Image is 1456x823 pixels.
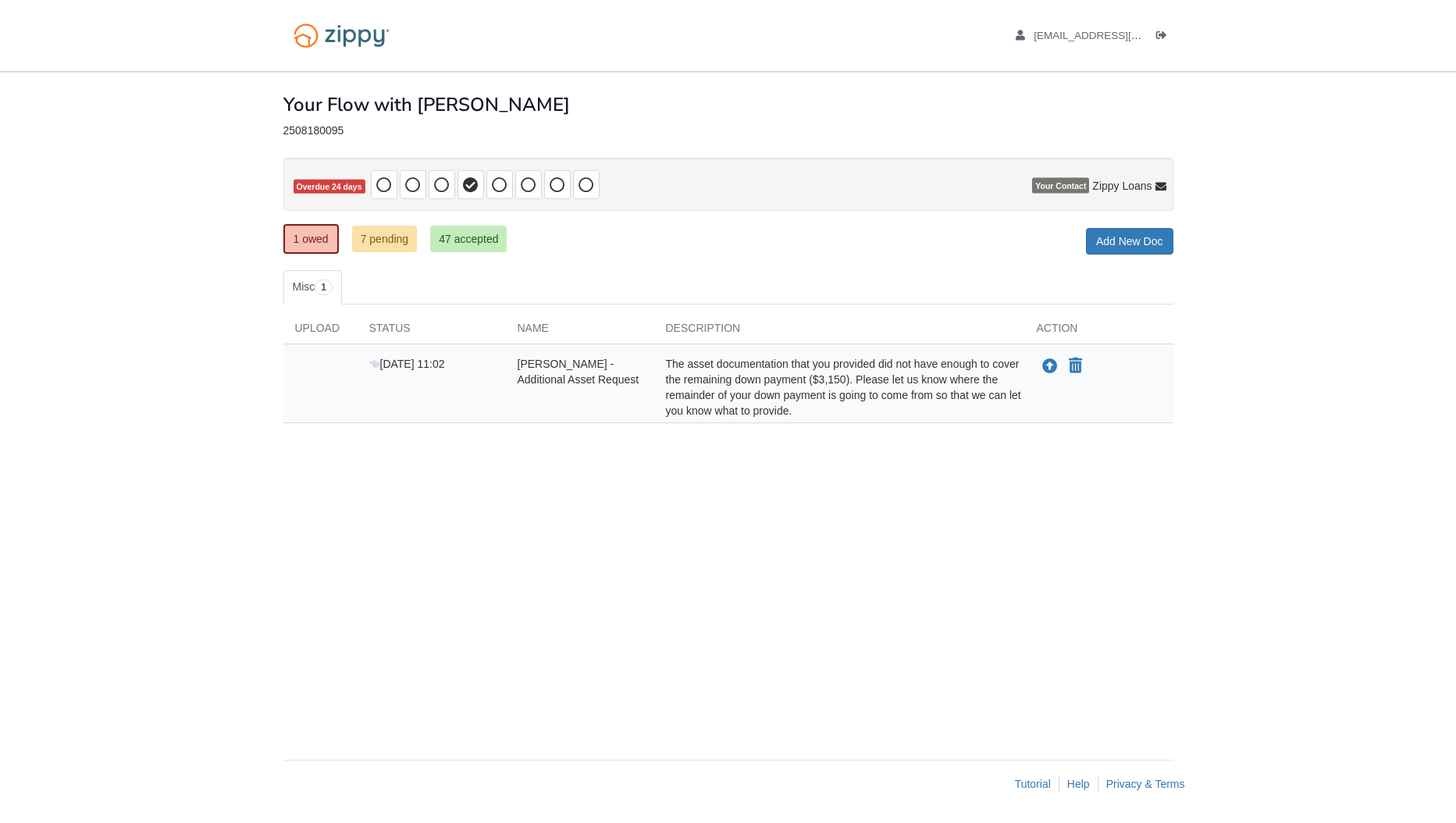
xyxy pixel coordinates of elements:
span: Your Contact [1032,178,1089,194]
span: Overdue 24 days [294,180,365,194]
div: 2508180095 [283,124,1173,137]
a: Privacy & Terms [1106,778,1185,790]
div: Status [358,320,506,344]
a: Log out [1156,30,1173,45]
a: Tutorial [1015,778,1051,790]
div: Description [654,320,1025,344]
div: Upload [283,320,358,344]
button: Declare Edward Olivares Lopez - Additional Asset Request not applicable [1067,357,1084,376]
a: edit profile [1016,30,1213,45]
div: Name [506,320,654,344]
a: Help [1067,778,1090,790]
a: 7 pending [352,226,418,252]
img: Logo [283,16,400,55]
a: 1 owed [283,224,339,254]
span: eolivares@blueleafresidential.com [1034,30,1212,41]
span: [PERSON_NAME] - Additional Asset Request [518,358,639,386]
a: Add New Doc [1086,228,1173,255]
h1: Your Flow with [PERSON_NAME] [283,94,570,115]
span: 1 [315,280,333,295]
div: Action [1025,320,1173,344]
span: Zippy Loans [1092,178,1152,194]
span: [DATE] 11:02 [369,358,445,370]
div: The asset documentation that you provided did not have enough to cover the remaining down payment... [654,356,1025,419]
a: 47 accepted [430,226,507,252]
a: Misc [283,270,342,305]
button: Upload Edward Olivares Lopez - Additional Asset Request [1041,356,1059,376]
